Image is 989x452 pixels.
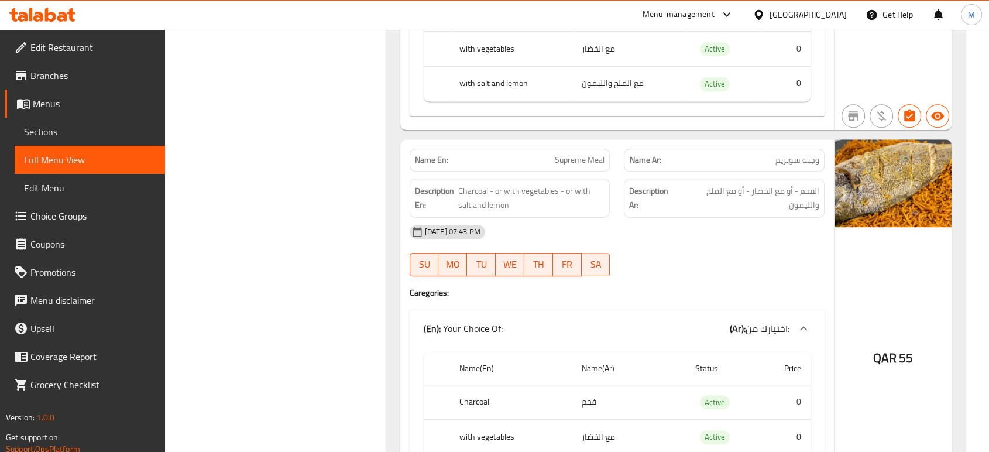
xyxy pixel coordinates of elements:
span: Menus [33,97,156,111]
span: Menu disclaimer [30,293,156,307]
span: Charcoal - or with vegetables - or with salt and lemon [458,184,605,213]
button: Has choices [898,104,921,128]
th: with vegetables [450,32,572,66]
span: Active [700,396,730,409]
div: (En): Your Choice Of:(Ar):اختيارك من: [410,310,825,347]
th: with salt and lemon [450,67,572,101]
span: اختيارك من: [746,320,789,337]
strong: Description Ar: [629,184,678,213]
span: SA [586,256,606,273]
td: مع الخضار [572,32,686,66]
span: Branches [30,69,156,83]
img: %D9%88%D8%AC%D8%A8%D9%87_%D8%B3%D9%88%D8%A8%D8%B1%D9%8A%D9%85638907359751632988.jpg [835,139,952,227]
a: Full Menu View [15,146,165,174]
button: MO [438,253,467,276]
a: Grocery Checklist [5,371,165,399]
span: MO [443,256,462,273]
span: Active [700,430,730,444]
span: Grocery Checklist [30,378,156,392]
button: Available [926,104,949,128]
span: Coverage Report [30,350,156,364]
span: FR [558,256,577,273]
a: Coupons [5,230,165,258]
div: Menu-management [643,8,715,22]
span: Coupons [30,237,156,251]
span: Upsell [30,321,156,335]
td: 0 [760,67,811,101]
div: Active [700,430,730,444]
span: Version: [6,410,35,425]
span: Full Menu View [24,153,156,167]
a: Sections [15,118,165,146]
button: SU [410,253,439,276]
div: Active [700,395,730,409]
span: Sections [24,125,156,139]
strong: Name En: [415,154,448,166]
strong: Name Ar: [629,154,661,166]
button: TH [524,253,553,276]
span: TU [472,256,491,273]
a: Coverage Report [5,343,165,371]
a: Choice Groups [5,202,165,230]
button: TU [467,253,496,276]
button: FR [553,253,582,276]
th: Name(En) [450,352,572,385]
button: WE [496,253,524,276]
button: SA [582,253,610,276]
b: (Ar): [730,320,746,337]
td: 0 [760,385,811,419]
span: Edit Menu [24,181,156,195]
a: Edit Menu [15,174,165,202]
a: Menu disclaimer [5,286,165,314]
div: [GEOGRAPHIC_DATA] [770,8,847,21]
span: Choice Groups [30,209,156,223]
h4: Caregories: [410,287,825,299]
span: 1.0.0 [36,410,54,425]
th: Status [686,352,761,385]
td: 0 [760,32,811,66]
span: TH [529,256,548,273]
td: فحم [572,385,686,419]
td: مع الملح والليمون [572,67,686,101]
button: Not branch specific item [842,104,865,128]
a: Promotions [5,258,165,286]
span: [DATE] 07:43 PM [420,226,485,237]
span: 55 [899,347,913,369]
th: Name(Ar) [572,352,686,385]
span: Promotions [30,265,156,279]
th: Price [760,352,811,385]
span: Active [700,42,730,56]
strong: Description En: [415,184,456,213]
span: Edit Restaurant [30,40,156,54]
button: Purchased item [870,104,893,128]
span: Active [700,77,730,91]
span: WE [500,256,520,273]
span: QAR [873,347,897,369]
a: Edit Restaurant [5,33,165,61]
span: SU [415,256,434,273]
span: وجبه سوبريم [775,154,819,166]
th: Charcoal [450,385,572,419]
b: (En): [424,320,441,337]
span: M [968,8,975,21]
a: Branches [5,61,165,90]
a: Upsell [5,314,165,343]
span: Get support on: [6,430,60,445]
span: Supreme Meal [555,154,605,166]
p: Your Choice Of: [424,321,503,335]
a: Menus [5,90,165,118]
span: الفحم - أو مع الخضار - أو مع الملح والليمون [680,184,819,213]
